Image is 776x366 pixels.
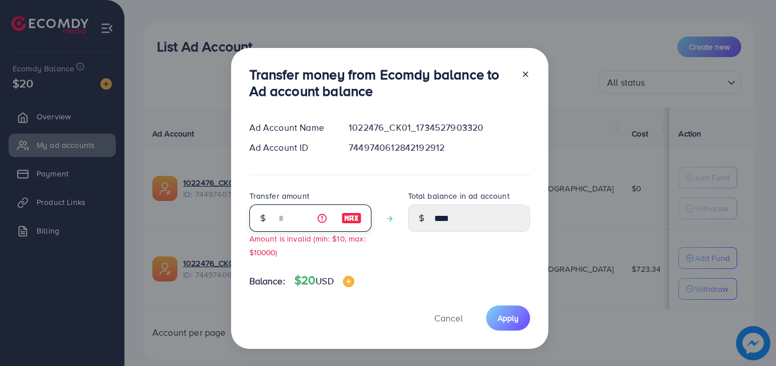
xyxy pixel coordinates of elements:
[294,274,354,288] h4: $20
[249,233,366,257] small: Amount is invalid (min: $10, max: $10000)
[486,305,530,330] button: Apply
[498,312,519,324] span: Apply
[343,276,354,287] img: image
[240,141,340,154] div: Ad Account ID
[249,190,309,202] label: Transfer amount
[240,121,340,134] div: Ad Account Name
[339,121,539,134] div: 1022476_CK01_1734527903320
[249,66,512,99] h3: Transfer money from Ecomdy balance to Ad account balance
[316,275,333,287] span: USD
[408,190,510,202] label: Total balance in ad account
[420,305,477,330] button: Cancel
[434,312,463,324] span: Cancel
[339,141,539,154] div: 7449740612842192912
[341,211,362,225] img: image
[249,275,285,288] span: Balance:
